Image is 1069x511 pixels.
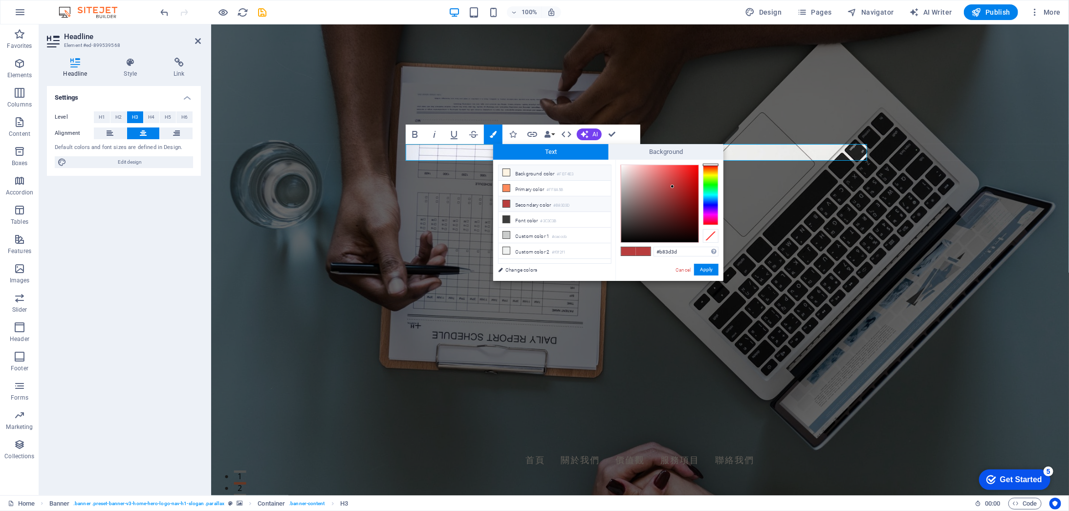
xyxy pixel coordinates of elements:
p: Elements [7,71,32,79]
p: Accordion [6,189,33,196]
a: Change colors [493,264,607,276]
p: Forms [11,394,28,402]
div: Get Started 5 items remaining, 0% complete [8,5,79,25]
button: HTML [557,125,576,144]
li: Primary color [499,181,611,196]
span: H2 [115,111,122,123]
span: Design [745,7,782,17]
button: Publish [964,4,1018,20]
p: Boxes [12,159,28,167]
i: This element is a customizable preset [228,501,233,506]
button: 100% [507,6,542,18]
button: Underline (Ctrl+U) [445,125,463,144]
li: Custom color 1 [499,228,611,243]
button: Italic (Ctrl+I) [425,125,444,144]
span: Pages [797,7,831,17]
button: AI Writer [906,4,956,20]
span: H5 [165,111,171,123]
small: #f0f2f1 [552,249,565,256]
button: Usercentrics [1049,498,1061,510]
li: Font color [499,212,611,228]
p: Features [8,247,31,255]
h4: Settings [47,86,201,104]
a: Click to cancel selection. Double-click to open Pages [8,498,35,510]
span: Click to select. Double-click to edit [258,498,285,510]
button: Colors [484,125,502,144]
span: H4 [148,111,154,123]
p: Columns [7,101,32,108]
small: #3C3C3B [541,218,557,225]
span: Edit design [69,156,190,168]
span: More [1030,7,1061,17]
span: Click to select. Double-click to edit [49,498,70,510]
button: AI [577,128,602,140]
h4: Headline [47,58,108,78]
div: Get Started [29,11,71,20]
h4: Link [157,58,201,78]
button: Bold (Ctrl+B) [406,125,424,144]
span: : [992,500,993,507]
h4: Style [108,58,157,78]
button: Strikethrough [464,125,483,144]
span: . banner-content [289,498,325,510]
button: 3 [22,469,35,472]
span: H3 [132,111,138,123]
button: More [1026,4,1065,20]
button: Apply [694,264,719,276]
p: Header [10,335,29,343]
span: #b83d3d [621,247,636,255]
div: Design (Ctrl+Alt+Y) [742,4,786,20]
div: 5 [72,2,82,12]
li: Custom color 2 [499,243,611,259]
span: Code [1013,498,1037,510]
button: Design [742,4,786,20]
h6: Session time [975,498,1001,510]
div: Default colors and font sizes are defined in Design. [55,144,193,152]
p: Slider [12,306,27,314]
button: Pages [793,4,835,20]
span: H6 [181,111,188,123]
span: H1 [99,111,105,123]
h3: Element #ed-899539568 [64,41,181,50]
small: #FF8A5B [546,187,563,193]
small: #B83D3D [553,202,569,209]
span: Publish [972,7,1010,17]
div: Clear Color Selection [703,229,719,243]
button: H1 [94,111,110,123]
i: On resize automatically adjust zoom level to fit chosen device. [547,8,556,17]
i: Save (Ctrl+S) [257,7,268,18]
button: undo [159,6,171,18]
img: Editor Logo [56,6,130,18]
span: AI [592,131,598,137]
button: Icons [503,125,522,144]
button: H5 [160,111,176,123]
a: Cancel [675,266,692,274]
span: Navigator [848,7,894,17]
h2: Headline [64,32,201,41]
button: 1 [22,446,35,448]
button: Data Bindings [543,125,556,144]
button: H4 [144,111,160,123]
li: Secondary color [499,196,611,212]
button: save [257,6,268,18]
p: Collections [4,452,34,460]
i: This element contains a background [237,501,242,506]
p: Favorites [7,42,32,50]
span: #b83d3d [636,247,651,255]
span: . banner .preset-banner-v3-home-hero-logo-nav-h1-slogan .parallax [73,498,224,510]
h6: 100% [522,6,537,18]
nav: breadcrumb [49,498,348,510]
p: Marketing [6,423,33,431]
button: H6 [176,111,193,123]
button: Navigator [844,4,898,20]
button: Confirm (Ctrl+⏎) [603,125,621,144]
span: Background [609,144,724,160]
span: Click to select. Double-click to edit [340,498,348,510]
p: Content [9,130,30,138]
span: Text [493,144,609,160]
p: Images [10,277,30,284]
button: reload [237,6,249,18]
i: Reload page [238,7,249,18]
small: #cacccb [552,234,567,240]
small: #FEF4E3 [557,171,574,178]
